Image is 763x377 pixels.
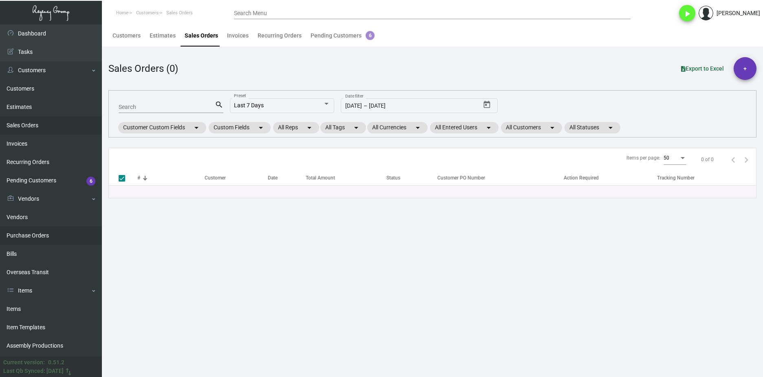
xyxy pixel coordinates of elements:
[227,31,249,40] div: Invoices
[547,123,557,133] mat-icon: arrow_drop_down
[657,174,695,182] div: Tracking Number
[256,123,266,133] mat-icon: arrow_drop_down
[215,100,223,110] mat-icon: search
[386,174,433,182] div: Status
[679,5,695,21] button: play_arrow
[268,174,306,182] div: Date
[743,57,747,80] span: +
[3,358,45,367] div: Current version:
[137,174,205,182] div: #
[306,174,387,182] div: Total Amount
[565,122,620,133] mat-chip: All Statuses
[48,358,64,367] div: 0.51.2
[682,9,692,19] i: play_arrow
[564,174,657,182] div: Action Required
[258,31,302,40] div: Recurring Orders
[564,174,599,182] div: Action Required
[209,122,271,133] mat-chip: Custom Fields
[664,155,669,161] span: 50
[484,123,494,133] mat-icon: arrow_drop_down
[192,123,201,133] mat-icon: arrow_drop_down
[699,6,713,20] img: admin@bootstrapmaster.com
[306,174,335,182] div: Total Amount
[430,122,498,133] mat-chip: All Entered Users
[3,367,64,375] div: Last Qb Synced: [DATE]
[112,31,141,40] div: Customers
[481,98,494,111] button: Open calendar
[437,174,485,182] div: Customer PO Number
[205,174,226,182] div: Customer
[273,122,319,133] mat-chip: All Reps
[606,123,615,133] mat-icon: arrow_drop_down
[150,31,176,40] div: Estimates
[701,156,714,163] div: 0 of 0
[304,123,314,133] mat-icon: arrow_drop_down
[437,174,564,182] div: Customer PO Number
[675,61,730,76] button: Export to Excel
[185,31,218,40] div: Sales Orders
[681,65,724,72] span: Export to Excel
[136,10,159,16] span: Customers
[205,174,267,182] div: Customer
[734,57,756,80] button: +
[351,123,361,133] mat-icon: arrow_drop_down
[657,174,756,182] div: Tracking Number
[311,31,375,40] div: Pending Customers
[268,174,278,182] div: Date
[364,103,367,109] span: –
[740,153,753,166] button: Next page
[413,123,423,133] mat-icon: arrow_drop_down
[234,102,264,109] span: Last 7 Days
[108,61,178,76] div: Sales Orders (0)
[116,10,128,16] span: Home
[345,103,362,109] input: Start date
[320,122,366,133] mat-chip: All Tags
[369,103,435,109] input: End date
[717,9,760,18] div: [PERSON_NAME]
[118,122,206,133] mat-chip: Customer Custom Fields
[626,154,660,162] div: Items per page:
[727,153,740,166] button: Previous page
[137,174,140,182] div: #
[367,122,428,133] mat-chip: All Currencies
[501,122,562,133] mat-chip: All Customers
[664,155,686,161] mat-select: Items per page:
[166,10,193,16] span: Sales Orders
[386,174,400,182] div: Status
